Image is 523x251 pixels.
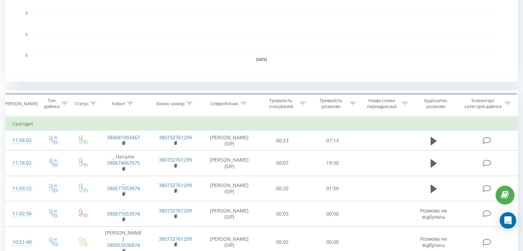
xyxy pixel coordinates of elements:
td: 19:30 [307,151,357,176]
div: Бізнес номер [156,101,185,107]
text: 2 [25,33,28,36]
div: Співробітник [210,101,239,107]
a: 380677053874 [107,185,140,192]
a: 380677053874 [107,210,140,217]
td: 00:07 [258,151,307,176]
div: Назва схеми переадресації [364,98,400,109]
span: Розмова не відбулась [420,236,447,248]
div: 11:58:02 [12,134,31,147]
span: Розмова не відбулась [420,207,447,220]
a: 380732761299 [159,207,192,214]
div: Open Intercom Messenger [500,212,516,229]
div: Тип дзвінка [43,98,59,109]
div: 10:51:48 [12,236,31,249]
td: 00:20 [258,176,307,201]
td: 00:23 [258,131,307,151]
td: _ [97,201,149,227]
td: [PERSON_NAME] (SIP) [201,151,258,176]
div: 11:18:02 [12,156,31,170]
td: [PERSON_NAME] (SIP) [201,176,258,201]
a: 380732761299 [159,156,192,163]
div: Тривалість розмови [314,98,348,109]
div: Коментар/категорія дзвінка [462,98,503,109]
a: 380732761299 [159,182,192,188]
a: 380674067675 [107,160,140,166]
div: Аудіозапис розмови [416,98,456,109]
td: 00:03 [258,201,307,227]
td: [PERSON_NAME] (SIP) [201,131,258,151]
td: [PERSON_NAME] (SIP) [201,201,258,227]
a: 380732761299 [159,134,192,141]
div: Тривалість очікування [264,98,298,109]
td: 00:00 [307,201,357,227]
td: Сьогодні [6,117,518,131]
text: [DATE] [256,58,267,62]
div: Клієнт [112,101,125,107]
td: 07:13 [307,131,357,151]
td: _ Наталія [97,151,149,176]
a: 380681093467 [107,134,140,141]
div: 11:02:56 [12,207,31,220]
td: 01:59 [307,176,357,201]
div: 11:03:22 [12,182,31,195]
a: 380953536874 [107,242,140,248]
a: 380732761299 [159,236,192,242]
div: Статус [75,101,88,107]
div: [PERSON_NAME] [3,101,38,107]
text: 4 [25,11,28,15]
td: _ [97,176,149,201]
text: 0 [25,54,28,57]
